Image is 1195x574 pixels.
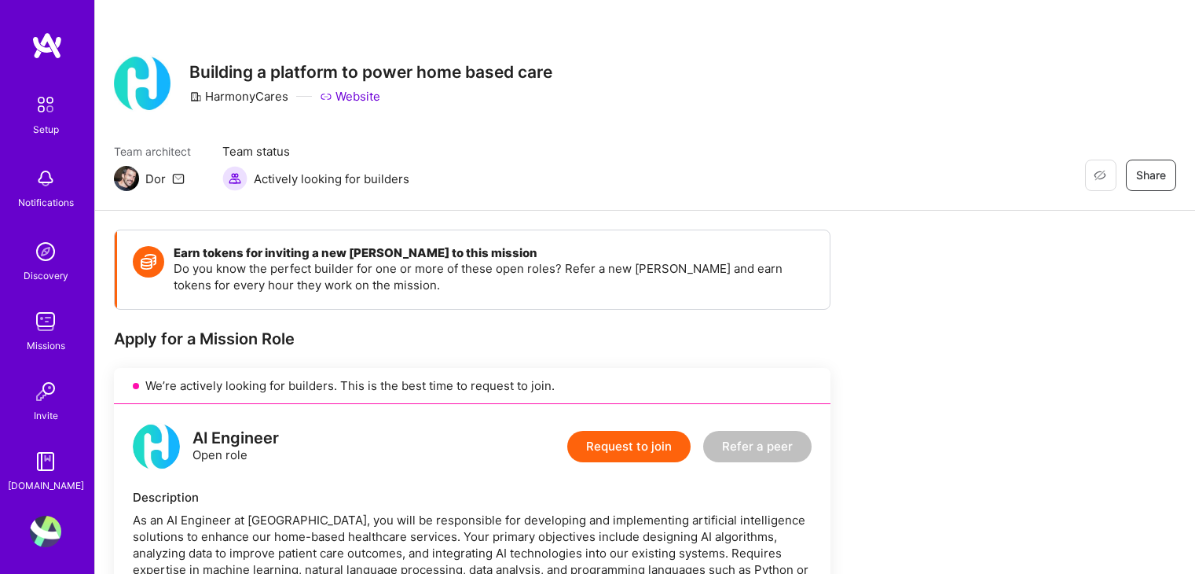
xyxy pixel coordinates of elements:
[133,423,180,470] img: logo
[31,31,63,60] img: logo
[1136,167,1166,183] span: Share
[189,90,202,103] i: icon CompanyGray
[192,430,279,447] div: AI Engineer
[222,166,247,191] img: Actively looking for builders
[30,163,61,194] img: bell
[114,143,191,160] span: Team architect
[145,171,166,187] div: Dor
[189,62,552,82] h3: Building a platform to power home based care
[189,88,288,105] div: HarmonyCares
[24,267,68,284] div: Discovery
[114,55,170,112] img: Company Logo
[133,246,164,278] img: Token icon
[26,516,65,547] a: User Avatar
[174,246,814,260] h4: Earn tokens for inviting a new [PERSON_NAME] to this mission
[33,121,59,138] div: Setup
[30,236,61,267] img: discovery
[1094,169,1106,182] i: icon EyeClosed
[254,171,409,187] span: Actively looking for builders
[133,489,812,506] div: Description
[222,143,409,160] span: Team status
[29,88,62,121] img: setup
[30,376,61,407] img: Invite
[34,407,58,424] div: Invite
[30,306,61,337] img: teamwork
[703,431,812,462] button: Refer a peer
[1126,160,1176,191] button: Share
[567,431,691,462] button: Request to join
[114,329,830,349] div: Apply for a Mission Role
[174,260,814,293] p: Do you know the perfect builder for one or more of these open roles? Refer a new [PERSON_NAME] an...
[18,194,74,211] div: Notifications
[114,368,830,404] div: We’re actively looking for builders. This is the best time to request to join.
[172,172,185,185] i: icon Mail
[30,516,61,547] img: User Avatar
[30,446,61,477] img: guide book
[192,430,279,463] div: Open role
[8,477,84,494] div: [DOMAIN_NAME]
[320,88,380,105] a: Website
[27,337,65,354] div: Missions
[114,166,139,191] img: Team Architect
